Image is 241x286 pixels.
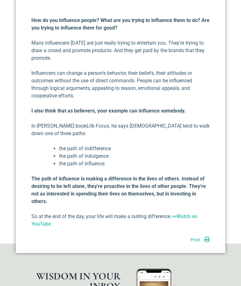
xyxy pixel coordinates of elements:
em: Life Focus [87,123,109,129]
p: Many influencers [DATE] are just really trying to entertain you. They're trying to draw a crowd a... [31,39,210,62]
strong: How do you influence people? What are you trying to influence them to do? Are you trying to influ... [31,17,210,31]
li: the path of indulgence [59,152,210,160]
p: Influencers can change a person's behavior, their beliefs, their attitudes or outcomes without th... [31,69,210,100]
p: In [PERSON_NAME] book , he says [DEMOGRAPHIC_DATA] tend to walk down one of three paths: [31,122,210,137]
strong: I also think that as believers, your example can influence somebody. [31,108,186,114]
p: So at the end of the day, your life will make a lasting difference. [31,213,210,228]
a: Print [190,237,210,242]
li: the path of indifference [59,145,210,152]
li: the path of influence [59,160,210,168]
span: Print [190,237,200,242]
strong: The path of influence is making a difference in the lives of others. Instead of desiring to be le... [31,176,206,204]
